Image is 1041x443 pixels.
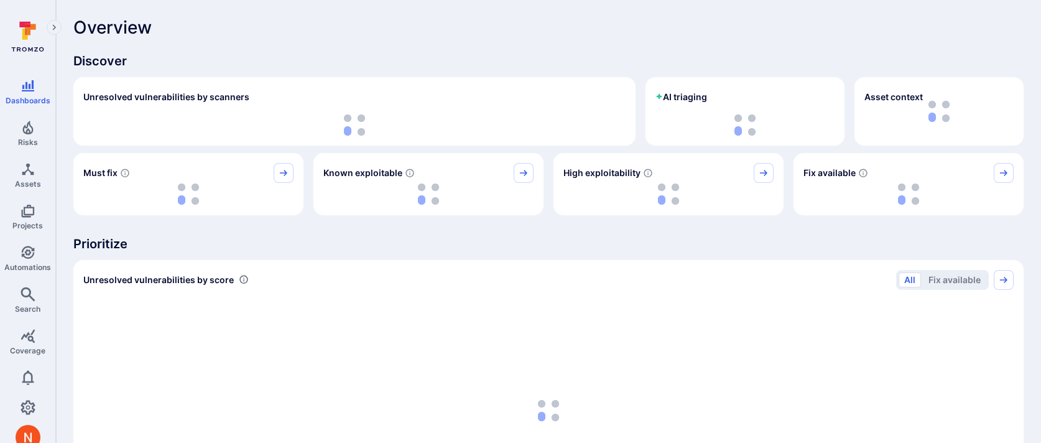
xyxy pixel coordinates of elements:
div: loading spinner [803,183,1014,205]
span: Projects [12,221,43,230]
span: Risks [18,138,38,147]
div: loading spinner [83,114,626,136]
button: Fix available [923,273,986,287]
img: Loading... [178,184,199,205]
span: Known exploitable [323,167,402,179]
div: Known exploitable [313,153,544,215]
div: loading spinner [323,183,534,205]
i: Expand navigation menu [50,22,58,33]
span: Fix available [803,167,856,179]
svg: Vulnerabilities with fix available [858,168,868,178]
img: Loading... [898,184,919,205]
svg: Risk score >=40 , missed SLA [120,168,130,178]
span: Assets [15,179,41,189]
div: High exploitability [553,153,784,215]
img: Loading... [734,114,756,136]
span: Automations [4,263,51,272]
button: Expand navigation menu [47,20,62,35]
span: Search [15,304,40,314]
span: Overview [73,17,152,37]
div: loading spinner [83,183,294,205]
img: Loading... [538,400,559,421]
div: loading spinner [563,183,774,205]
span: Unresolved vulnerabilities by score [83,274,234,286]
span: Must fix [83,167,118,179]
div: Fix available [793,153,1024,215]
img: Loading... [344,114,365,136]
img: Loading... [418,184,439,205]
span: Asset context [864,91,923,103]
span: Dashboards [6,96,50,105]
h2: Unresolved vulnerabilities by scanners [83,91,249,103]
div: Number of vulnerabilities in status 'Open' 'Triaged' and 'In process' grouped by score [239,273,249,286]
h2: AI triaging [655,91,707,103]
img: Loading... [658,184,679,205]
button: All [899,273,921,287]
span: High exploitability [563,167,641,179]
span: Discover [73,52,1024,70]
span: Coverage [10,346,45,355]
svg: EPSS score ≥ 0.7 [643,168,653,178]
div: loading spinner [655,114,835,136]
span: Prioritize [73,235,1024,253]
div: Must fix [73,153,303,215]
svg: Confirmed exploitable by KEV [405,168,415,178]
